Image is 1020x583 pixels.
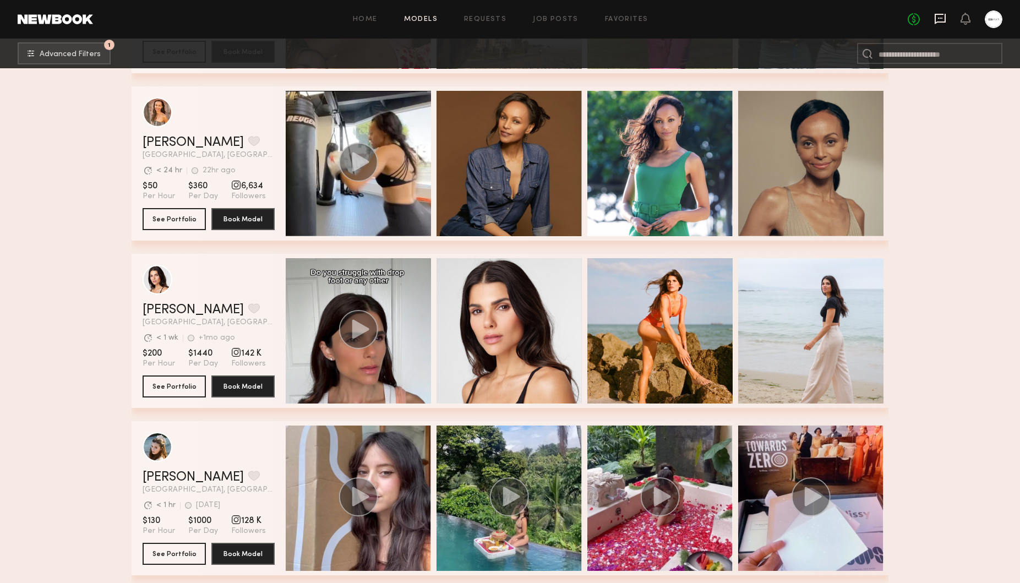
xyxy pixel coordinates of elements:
span: $1440 [188,348,218,359]
div: 22hr ago [203,167,236,175]
span: Per Hour [143,526,175,536]
button: Book Model [211,375,275,397]
button: See Portfolio [143,208,206,230]
button: See Portfolio [143,375,206,397]
span: 142 K [231,348,266,359]
span: [GEOGRAPHIC_DATA], [GEOGRAPHIC_DATA] [143,486,275,494]
a: [PERSON_NAME] [143,471,244,484]
span: $200 [143,348,175,359]
a: Home [353,16,378,23]
div: < 1 hr [156,502,176,509]
span: 1 [108,42,111,47]
div: < 24 hr [156,167,182,175]
button: Book Model [211,208,275,230]
a: Requests [464,16,506,23]
span: [GEOGRAPHIC_DATA], [GEOGRAPHIC_DATA] [143,319,275,326]
span: [GEOGRAPHIC_DATA], [GEOGRAPHIC_DATA] [143,151,275,159]
button: 1Advanced Filters [18,42,111,64]
a: Favorites [605,16,648,23]
span: Per Day [188,192,218,201]
a: Models [404,16,438,23]
span: Followers [231,526,266,536]
span: 128 K [231,515,266,526]
div: [DATE] [196,502,220,509]
div: +1mo ago [199,334,235,342]
a: [PERSON_NAME] [143,303,244,317]
span: Followers [231,192,266,201]
a: [PERSON_NAME] [143,136,244,149]
span: Per Day [188,359,218,369]
span: Per Hour [143,359,175,369]
span: Followers [231,359,266,369]
span: $50 [143,181,175,192]
button: See Portfolio [143,543,206,565]
span: 6,634 [231,181,266,192]
span: Per Day [188,526,218,536]
span: $130 [143,515,175,526]
div: < 1 wk [156,334,178,342]
span: $1000 [188,515,218,526]
a: Job Posts [533,16,579,23]
span: Advanced Filters [40,51,101,58]
span: Per Hour [143,192,175,201]
button: Book Model [211,543,275,565]
span: $360 [188,181,218,192]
